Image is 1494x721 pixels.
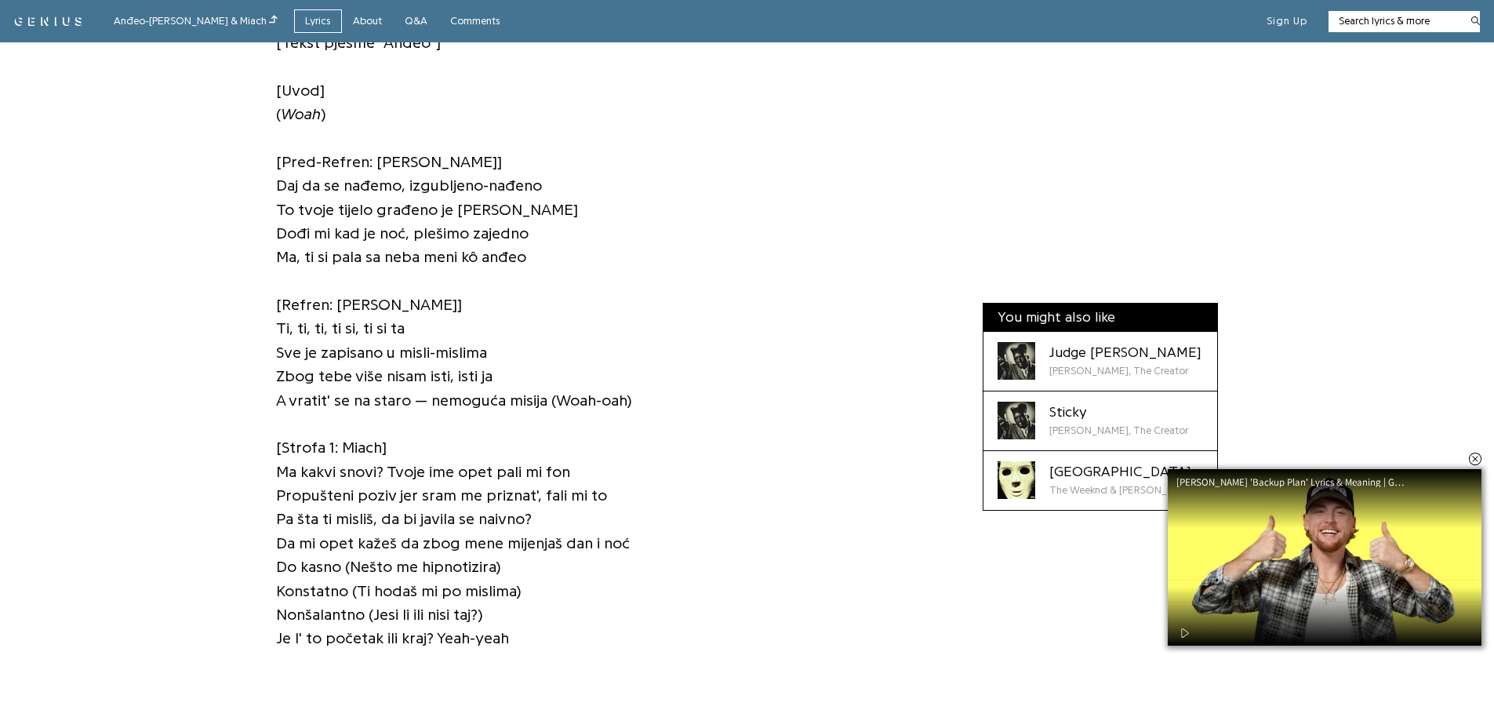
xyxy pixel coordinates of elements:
iframe: Advertisement [983,53,1218,249]
div: [PERSON_NAME], The Creator [1049,363,1201,379]
div: Cover art for Judge Judy by Tyler, The Creator [998,342,1035,380]
div: The Weeknd & [PERSON_NAME] [1049,482,1198,498]
div: Anđeo - [PERSON_NAME] & Miach [114,13,278,30]
div: Cover art for Sticky by Tyler, The Creator [998,402,1035,439]
div: [PERSON_NAME] 'Backup Plan' Lyrics & Meaning | Genius Verified [1176,477,1419,487]
i: Woah [281,106,321,122]
a: Cover art for Judge Judy by Tyler, The CreatorJudge [PERSON_NAME][PERSON_NAME], The Creator [983,332,1217,391]
div: [GEOGRAPHIC_DATA] [1049,461,1198,482]
a: Lyrics [294,9,342,34]
button: Sign Up [1267,14,1307,28]
div: Judge [PERSON_NAME] [1049,342,1201,363]
div: You might also like [983,304,1217,332]
a: Cover art for Sticky by Tyler, The CreatorSticky[PERSON_NAME], The Creator [983,391,1217,451]
div: [PERSON_NAME], The Creator [1049,423,1188,439]
input: Search lyrics & more [1329,13,1461,29]
div: Cover art for São Paulo by The Weeknd & Anitta [998,461,1035,499]
a: Comments [439,9,511,34]
a: Cover art for São Paulo by The Weeknd & Anitta[GEOGRAPHIC_DATA]The Weeknd & [PERSON_NAME] [983,451,1217,510]
a: About [342,9,394,34]
a: Q&A [394,9,439,34]
div: Sticky [1049,402,1188,423]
